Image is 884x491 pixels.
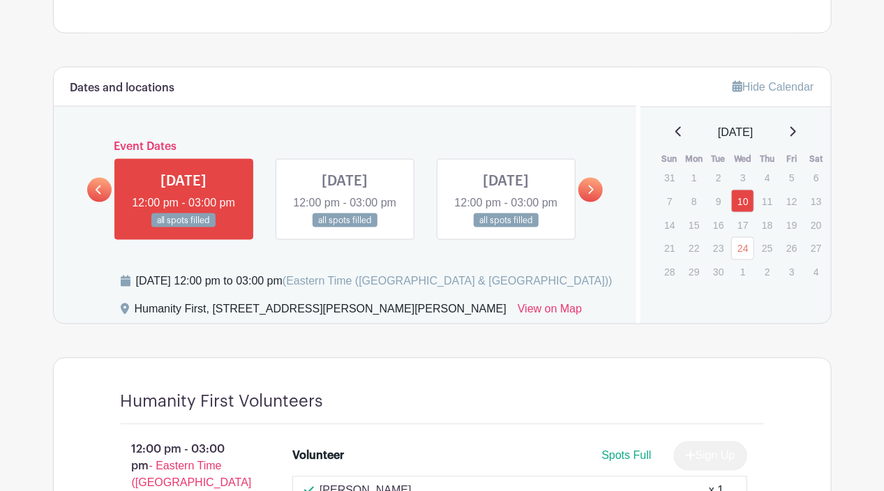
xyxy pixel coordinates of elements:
th: Wed [731,152,755,166]
p: 12 [780,190,803,212]
p: 29 [682,262,705,283]
th: Thu [755,152,779,166]
p: 4 [756,167,779,188]
p: 3 [731,167,754,188]
p: 27 [804,238,827,259]
p: 3 [780,262,803,283]
div: Humanity First, [STREET_ADDRESS][PERSON_NAME][PERSON_NAME] [135,301,507,324]
a: Hide Calendar [733,81,814,93]
p: 18 [756,214,779,236]
p: 9 [707,190,730,212]
p: 20 [804,214,827,236]
p: 1 [731,262,754,283]
span: [DATE] [718,124,753,141]
p: 30 [707,262,730,283]
h6: Dates and locations [70,82,175,95]
th: Mon [682,152,706,166]
p: 31 [658,167,681,188]
th: Sat [804,152,828,166]
h6: Event Dates [112,140,579,153]
p: 17 [731,214,754,236]
th: Sun [657,152,682,166]
p: 15 [682,214,705,236]
p: 23 [707,238,730,259]
p: 14 [658,214,681,236]
p: 21 [658,238,681,259]
p: 2 [707,167,730,188]
span: Spots Full [601,450,651,462]
a: 10 [731,190,754,213]
p: 22 [682,238,705,259]
th: Fri [779,152,804,166]
p: 25 [756,238,779,259]
p: 11 [756,190,779,212]
p: 19 [780,214,803,236]
p: 26 [780,238,803,259]
th: Tue [706,152,731,166]
p: 2 [756,262,779,283]
p: 13 [804,190,827,212]
a: View on Map [518,301,582,324]
p: 8 [682,190,705,212]
div: [DATE] 12:00 pm to 03:00 pm [136,273,613,290]
p: 1 [682,167,705,188]
p: 7 [658,190,681,212]
p: 6 [804,167,827,188]
div: Volunteer [292,448,344,464]
span: (Eastern Time ([GEOGRAPHIC_DATA] & [GEOGRAPHIC_DATA])) [283,275,613,287]
p: 4 [804,262,827,283]
p: 16 [707,214,730,236]
p: 5 [780,167,803,188]
h4: Humanity First Volunteers [121,392,324,412]
p: 28 [658,262,681,283]
a: 24 [731,237,754,260]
